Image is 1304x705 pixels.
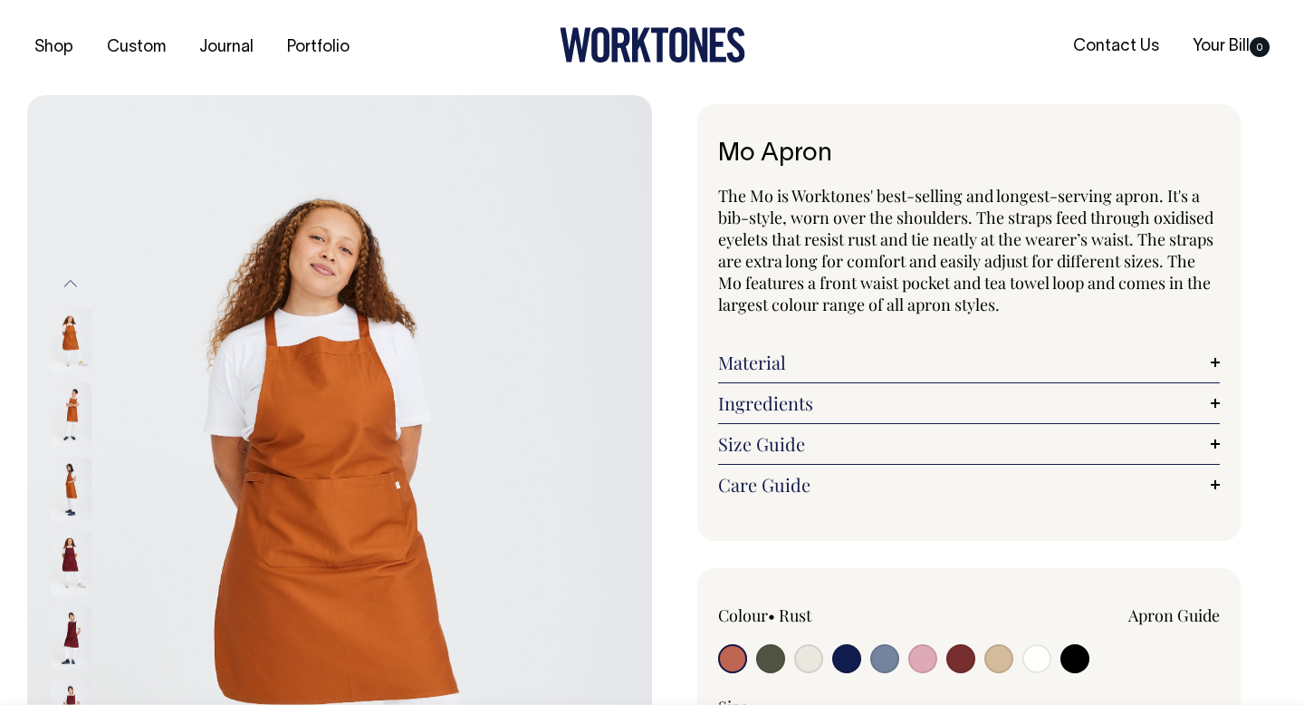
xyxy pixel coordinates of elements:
a: Ingredients [718,392,1220,414]
h1: Mo Apron [718,140,1220,169]
span: The Mo is Worktones' best-selling and longest-serving apron. It's a bib-style, worn over the shou... [718,185,1213,315]
a: Your Bill0 [1185,32,1277,62]
img: rust [51,309,91,372]
img: rust [51,383,91,447]
div: Colour [718,604,919,626]
img: rust [51,458,91,521]
label: Rust [779,604,811,626]
a: Custom [100,33,173,63]
span: 0 [1250,37,1270,57]
img: burgundy [51,606,91,670]
a: Apron Guide [1128,604,1220,626]
a: Care Guide [718,474,1220,496]
img: burgundy [51,532,91,595]
a: Material [718,352,1220,373]
a: Portfolio [280,33,357,63]
a: Journal [192,33,261,63]
a: Size Guide [718,433,1220,455]
button: Previous [57,263,84,304]
a: Contact Us [1066,32,1166,62]
span: • [768,604,775,626]
a: Shop [27,33,81,63]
